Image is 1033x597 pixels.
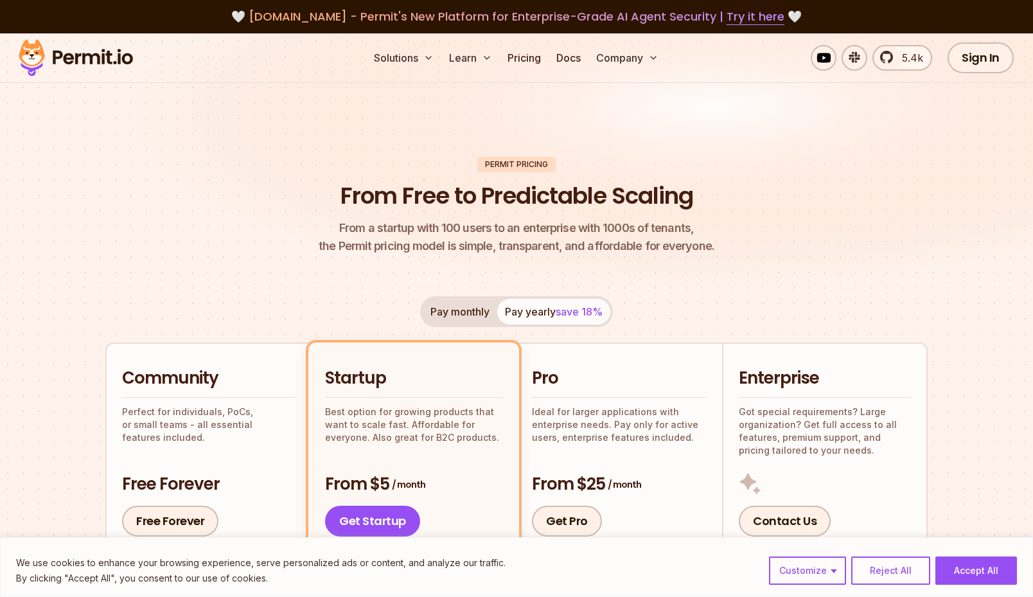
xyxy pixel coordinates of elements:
a: Contact Us [739,506,831,537]
a: Get Startup [325,506,420,537]
button: Pay monthly [423,299,497,325]
button: Learn [444,45,497,71]
button: Accept All [935,557,1017,585]
span: / month [608,478,641,491]
p: We use cookies to enhance your browsing experience, serve personalized ads or content, and analyz... [16,555,506,571]
p: the Permit pricing model is simple, transparent, and affordable for everyone. [319,219,714,255]
div: 🤍 🤍 [31,8,1002,26]
button: Reject All [851,557,930,585]
div: Permit Pricing [477,157,556,172]
p: Got special requirements? Large organization? Get full access to all features, premium support, a... [739,405,911,457]
img: Permit logo [13,36,139,80]
p: Best option for growing products that want to scale fast. Affordable for everyone. Also great for... [325,405,502,444]
p: Perfect for individuals, PoCs, or small teams - all essential features included. [122,405,296,444]
h2: Pro [532,367,707,390]
a: Get Pro [532,506,602,537]
span: [DOMAIN_NAME] - Permit's New Platform for Enterprise-Grade AI Agent Security | [249,8,784,24]
h3: From $5 [325,473,502,496]
h3: Free Forever [122,473,296,496]
p: By clicking "Accept All", you consent to our use of cookies. [16,571,506,586]
a: Try it here [727,8,784,25]
button: Company [591,45,664,71]
span: 5.4k [894,50,923,66]
button: Solutions [369,45,439,71]
h2: Enterprise [739,367,911,390]
a: Sign In [948,42,1014,73]
span: / month [392,478,425,491]
span: From a startup with 100 users to an enterprise with 1000s of tenants, [319,219,714,237]
a: 5.4k [872,45,932,71]
h2: Community [122,367,296,390]
a: Pricing [502,45,546,71]
h1: From Free to Predictable Scaling [340,180,693,212]
h3: From $25 [532,473,707,496]
button: Customize [769,557,846,585]
a: Free Forever [122,506,218,537]
p: Ideal for larger applications with enterprise needs. Pay only for active users, enterprise featur... [532,405,707,444]
a: Docs [551,45,586,71]
h2: Startup [325,367,502,390]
